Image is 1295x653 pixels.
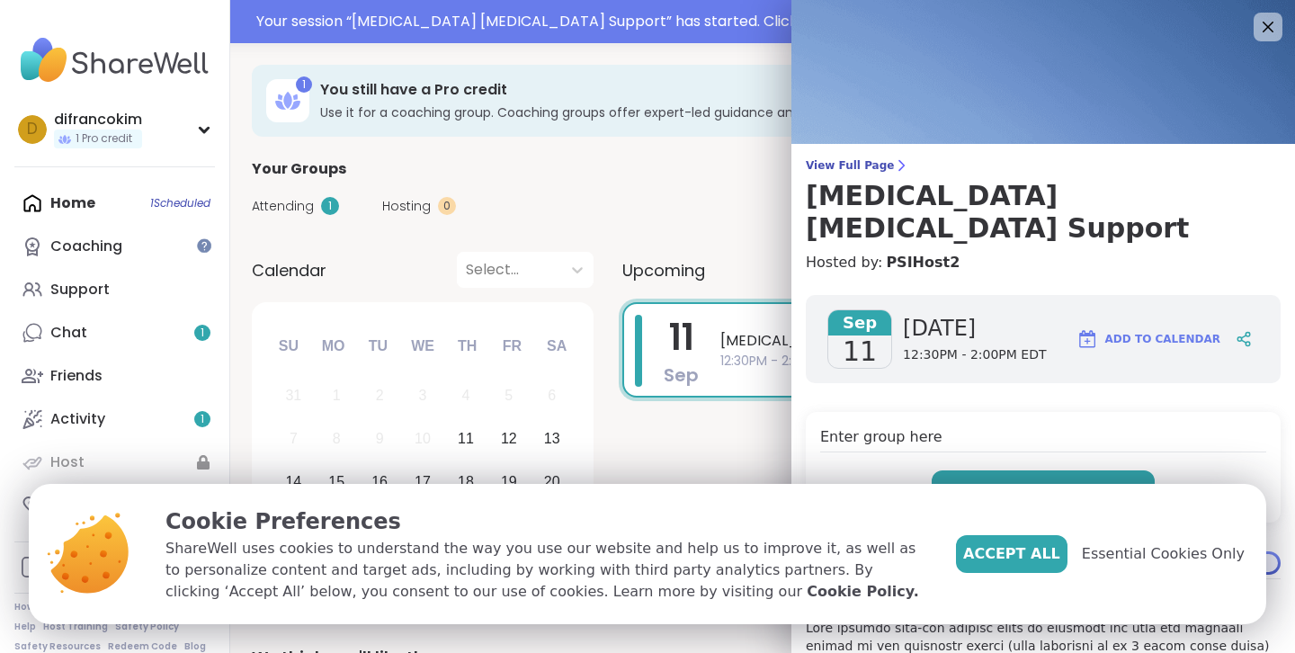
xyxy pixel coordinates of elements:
div: Not available Sunday, August 31st, 2025 [274,377,313,416]
div: 1 [296,76,312,93]
div: Host [50,452,85,472]
a: Safety Resources [14,640,101,653]
div: Not available Thursday, September 4th, 2025 [447,377,486,416]
div: 20 [544,470,560,494]
div: 1 [333,383,341,407]
div: 11 [458,426,474,451]
span: Upcoming [622,258,705,282]
div: Fr [492,326,531,366]
span: 1 [201,326,204,341]
div: Not available Monday, September 8th, 2025 [317,420,356,459]
div: 5 [505,383,513,407]
div: Choose Saturday, September 20th, 2025 [532,463,571,502]
div: 15 [328,470,344,494]
div: Coaching [50,237,122,256]
h3: [MEDICAL_DATA] [MEDICAL_DATA] Support [806,180,1281,245]
div: difrancokim [54,110,142,130]
a: Host Training [43,621,108,633]
span: Essential Cookies Only [1082,543,1245,565]
div: Not available Monday, September 1st, 2025 [317,377,356,416]
span: 11 [669,312,694,362]
p: Cookie Preferences [165,505,927,538]
div: Support [50,280,110,300]
span: 12:30PM - 2:00PM EDT [903,346,1046,364]
h4: Enter group here [820,426,1266,452]
div: Sa [537,326,576,366]
span: Add to Calendar [1105,331,1220,347]
div: Not available Tuesday, September 2nd, 2025 [361,377,399,416]
span: Enter [1023,481,1063,497]
div: Choose Tuesday, September 16th, 2025 [361,463,399,502]
span: Accept All [963,543,1060,565]
a: Host [14,441,215,484]
button: Enter [932,470,1155,508]
div: 6 [548,383,556,407]
span: 12:30PM - 2:00PM EDT [720,352,1239,371]
a: Friends [14,354,215,398]
a: Chat1 [14,311,215,354]
div: Not available Sunday, September 7th, 2025 [274,420,313,459]
div: 17 [415,470,431,494]
div: Choose Friday, September 12th, 2025 [489,420,528,459]
div: 0 [438,197,456,215]
img: ShareWell Nav Logo [14,29,215,92]
div: Not available Saturday, September 6th, 2025 [532,377,571,416]
div: month 2025-09 [272,374,573,589]
span: d [27,118,38,141]
div: We [403,326,442,366]
div: Not available Wednesday, September 3rd, 2025 [404,377,442,416]
a: Redeem Code [108,640,177,653]
div: Not available Tuesday, September 9th, 2025 [361,420,399,459]
div: 16 [371,470,388,494]
span: [MEDICAL_DATA] [MEDICAL_DATA] Support [720,330,1239,352]
div: Not available Friday, September 5th, 2025 [489,377,528,416]
div: Friends [50,366,103,386]
p: ShareWell uses cookies to understand the way you use our website and help us to improve it, as we... [165,538,927,603]
h3: You still have a Pro credit [320,80,1059,100]
div: Choose Thursday, September 18th, 2025 [447,463,486,502]
div: 2 [376,383,384,407]
a: View Full Page[MEDICAL_DATA] [MEDICAL_DATA] Support [806,158,1281,245]
a: Blog [184,640,206,653]
button: Add to Calendar [1068,318,1228,361]
a: Safety Policy [115,621,179,633]
div: 4 [461,383,469,407]
div: Choose Monday, September 15th, 2025 [317,463,356,502]
div: 3 [419,383,427,407]
div: 8 [333,426,341,451]
span: Your Groups [252,158,346,180]
iframe: Spotlight [197,238,211,253]
div: 13 [544,426,560,451]
h3: Use it for a coaching group. Coaching groups offer expert-led guidance and growth tools. [320,103,1059,121]
a: Coaching [14,225,215,268]
div: Choose Wednesday, September 17th, 2025 [404,463,442,502]
div: 1 [321,197,339,215]
span: View Full Page [806,158,1281,173]
div: Your session “ [MEDICAL_DATA] [MEDICAL_DATA] Support ” has started. Click here to enter! [256,11,1284,32]
span: [DATE] [903,314,1046,343]
div: 18 [458,470,474,494]
div: Chat [50,323,87,343]
div: 31 [285,383,301,407]
div: 14 [285,470,301,494]
a: PSIHost2 [886,252,960,273]
div: 7 [290,426,298,451]
div: 12 [501,426,517,451]
img: ShareWell Logomark [1076,328,1098,350]
a: Support [14,268,215,311]
a: Help [14,621,36,633]
div: Su [269,326,308,366]
div: 19 [501,470,517,494]
span: Hosting [382,197,431,216]
span: 11 [843,335,877,368]
div: Mo [313,326,353,366]
h4: Hosted by: [806,252,1281,273]
span: Sep [664,362,699,388]
div: 10 [415,426,431,451]
div: Choose Thursday, September 11th, 2025 [447,420,486,459]
div: Not available Wednesday, September 10th, 2025 [404,420,442,459]
span: 1 Pro credit [76,131,132,147]
span: 1 [201,412,204,427]
a: Activity1 [14,398,215,441]
span: Sep [828,310,891,335]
